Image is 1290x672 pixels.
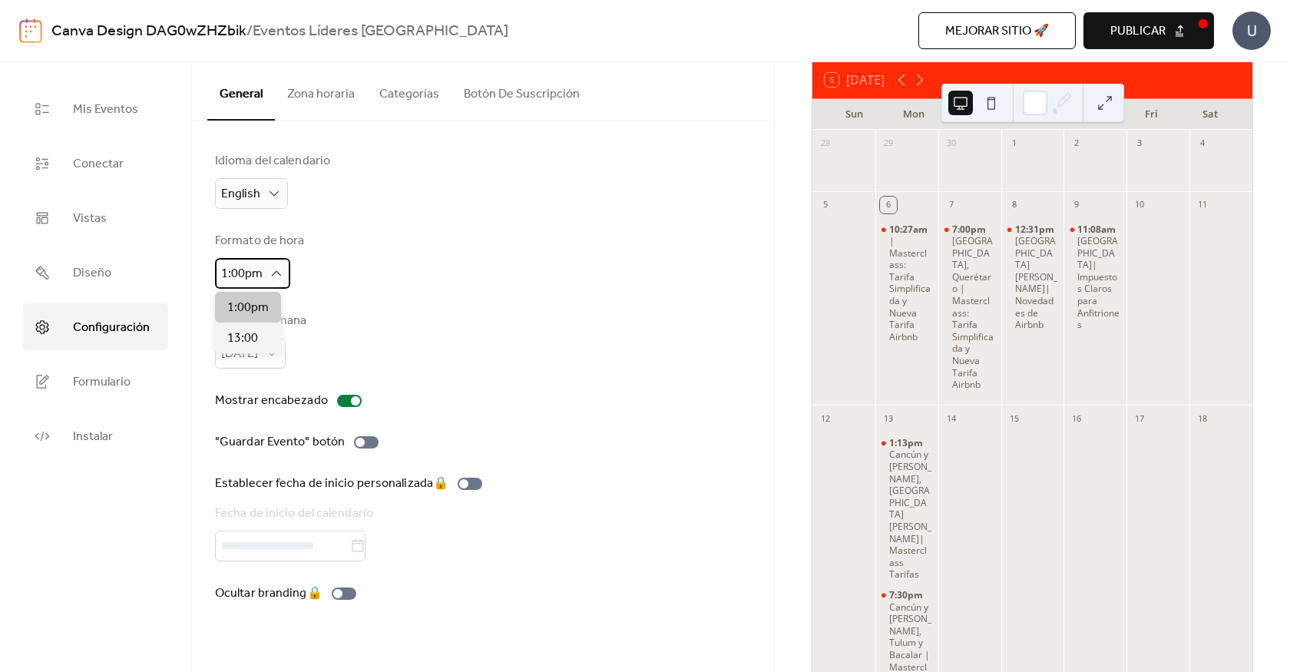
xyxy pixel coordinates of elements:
[73,316,150,339] span: Configuración
[817,197,834,214] div: 5
[889,223,930,236] span: 10:27am
[1194,197,1211,214] div: 11
[952,223,988,236] span: 7:00pm
[215,232,305,250] div: Formato de hora
[943,410,960,427] div: 14
[889,589,925,601] span: 7:30pm
[73,261,111,285] span: Diseño
[1068,135,1085,152] div: 2
[23,194,168,241] a: Vistas
[945,22,1049,41] span: Mejorar sitio 🚀
[943,135,960,152] div: 30
[1194,410,1211,427] div: 18
[51,17,246,46] a: Canva Design DAG0wZHZbik
[1131,135,1148,152] div: 3
[817,135,834,152] div: 28
[817,410,834,427] div: 12
[246,17,253,46] b: /
[875,437,938,581] div: Cancún y Rivera Maya, Playa del Carmen| Masterclass Tarifas
[880,197,897,214] div: 6
[889,449,932,581] div: Cancún y [PERSON_NAME], [GEOGRAPHIC_DATA][PERSON_NAME]| Masterclass Tarifas
[275,62,367,119] button: Zona horaria
[1006,197,1023,214] div: 8
[1068,410,1085,427] div: 16
[73,425,113,449] span: Instalar
[215,152,330,170] div: Idioma del calendario
[23,303,168,350] a: Configuración
[1015,235,1058,331] div: [GEOGRAPHIC_DATA][PERSON_NAME]| Novedades de Airbnb
[1077,223,1118,236] span: 11:08am
[215,433,345,452] div: "Guardar Evento" botón
[918,12,1076,49] button: Mejorar sitio 🚀
[23,140,168,187] a: Conectar
[73,207,107,230] span: Vistas
[227,299,269,317] span: 1:00pm
[1001,223,1064,331] div: Playa del Carmen| Novedades de Airbnb
[1131,410,1148,427] div: 17
[73,370,131,394] span: Formulario
[1181,99,1240,130] div: Sat
[23,412,168,459] a: Instalar
[1068,197,1085,214] div: 9
[889,437,925,449] span: 1:13pm
[1110,22,1166,41] span: Publicar
[23,249,168,296] a: Diseño
[23,85,168,132] a: Mis Eventos
[1121,99,1180,130] div: Fri
[253,17,508,46] b: Eventos Líderes [GEOGRAPHIC_DATA]
[1006,135,1023,152] div: 1
[1083,12,1214,49] button: Publicar
[875,223,938,343] div: | Masterclass: Tarifa Simplificada y Nueva Tarifa Airbnb
[1232,12,1271,50] div: U
[1194,135,1211,152] div: 4
[19,18,42,43] img: logo
[221,182,260,206] span: English
[952,235,995,391] div: [GEOGRAPHIC_DATA], Querétaro | Masterclass: Tarifa Simplificada y Nueva Tarifa Airbnb
[938,223,1001,391] div: Monterrey, Querétaro | Masterclass: Tarifa Simplificada y Nueva Tarifa Airbnb
[451,62,592,119] button: Botón De Suscripción
[215,392,328,410] div: Mostrar encabezado
[1063,223,1126,331] div: Veracruz| Impuestos Claros para Anfitriones
[889,235,932,343] div: | Masterclass: Tarifa Simplificada y Nueva Tarifa Airbnb
[1015,223,1057,236] span: 12:31pm
[1006,410,1023,427] div: 15
[880,410,897,427] div: 13
[943,197,960,214] div: 7
[884,99,943,130] div: Mon
[221,262,263,286] span: 1:00pm
[73,152,124,176] span: Conectar
[221,342,258,366] span: [DATE]
[1077,235,1120,331] div: [GEOGRAPHIC_DATA]| Impuestos Claros para Anfitriones
[227,329,258,348] span: 13:00
[23,358,168,405] a: Formulario
[825,99,884,130] div: Sun
[880,135,897,152] div: 29
[207,62,275,121] button: General
[367,62,451,119] button: Categorías
[73,98,138,121] span: Mis Eventos
[1131,197,1148,214] div: 10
